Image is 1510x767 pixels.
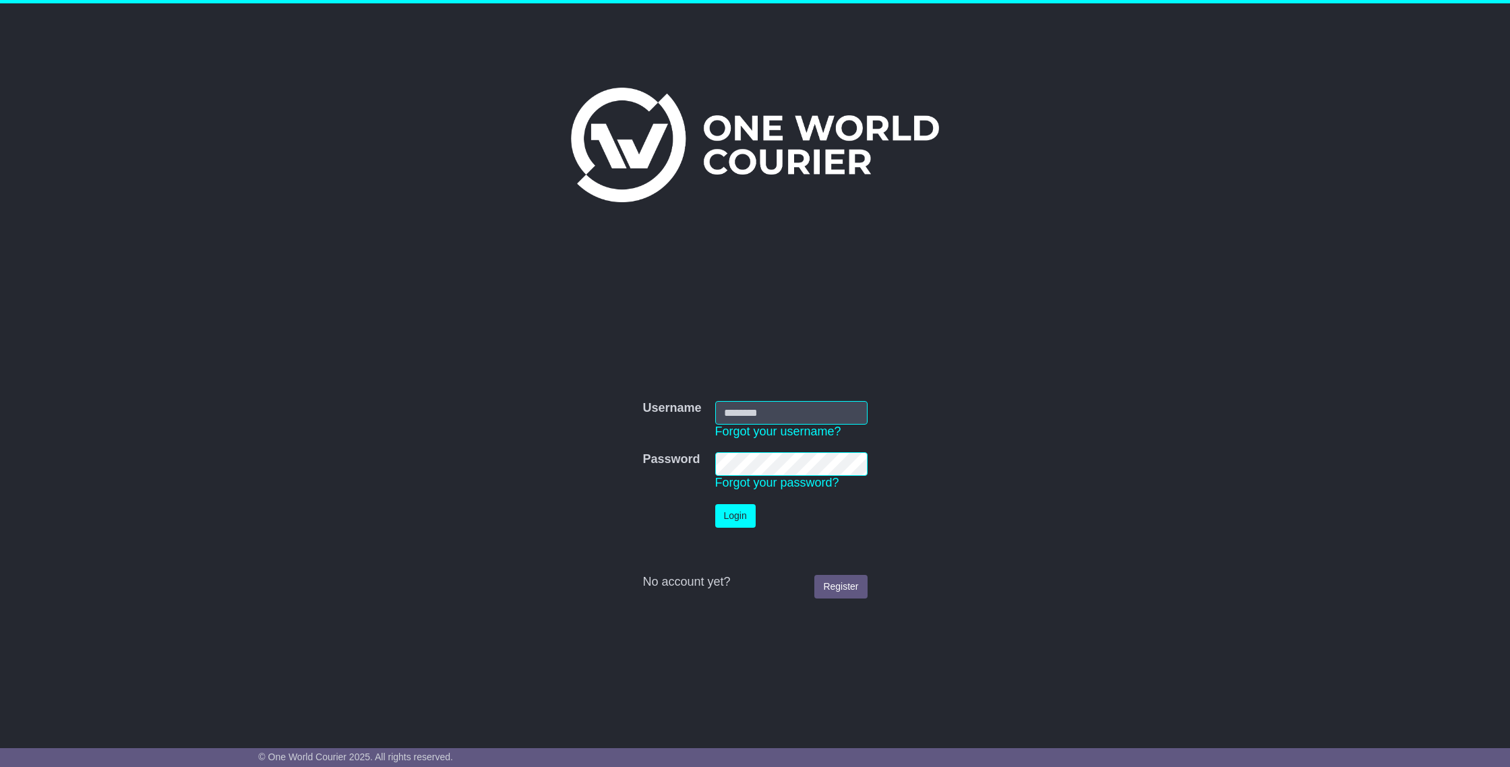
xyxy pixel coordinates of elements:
[715,476,839,489] a: Forgot your password?
[258,751,453,762] span: © One World Courier 2025. All rights reserved.
[642,575,867,590] div: No account yet?
[642,452,700,467] label: Password
[715,504,756,528] button: Login
[571,88,939,202] img: One World
[642,401,701,416] label: Username
[715,425,841,438] a: Forgot your username?
[814,575,867,599] a: Register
